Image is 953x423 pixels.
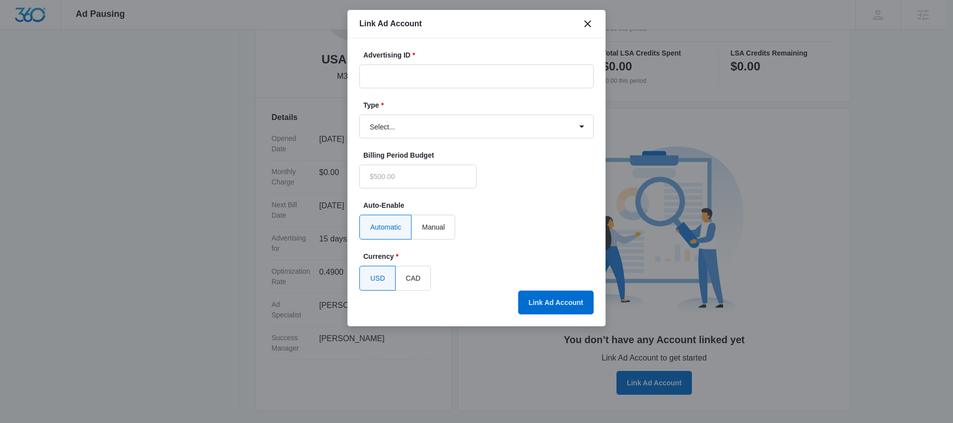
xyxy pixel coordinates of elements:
[363,50,598,60] label: Advertising ID
[363,150,480,161] label: Billing Period Budget
[359,165,476,188] input: $500.00
[359,18,422,30] h1: Link Ad Account
[359,215,411,240] label: Automatic
[363,100,598,111] label: Type
[396,266,431,291] label: CAD
[518,291,594,314] button: Link Ad Account
[363,200,598,211] label: Auto-Enable
[582,18,594,30] button: close
[359,266,396,291] label: USD
[363,251,598,262] label: Currency
[411,215,455,240] label: Manual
